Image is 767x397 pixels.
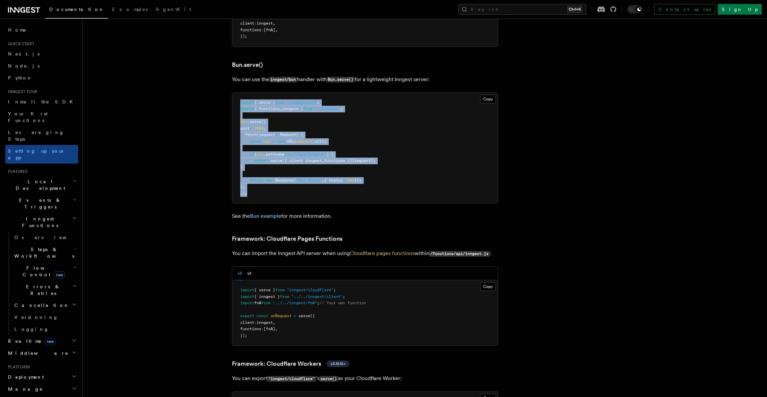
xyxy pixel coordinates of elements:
[8,111,48,123] span: Your first Functions
[240,288,254,292] span: import
[238,267,242,280] button: v3
[317,100,319,105] span: ;
[112,7,148,12] span: Examples
[305,15,310,19] span: ({
[317,301,319,305] span: ;
[254,21,257,26] span: :
[312,139,326,144] span: .url);
[254,288,275,292] span: { serve }
[12,283,72,297] span: Errors & Retries
[5,350,69,356] span: Middleware
[264,139,271,144] span: url
[45,2,108,19] a: Documentation
[480,282,496,291] button: Copy
[273,301,317,305] span: "../../inngest/fnA"
[275,100,285,105] span: from
[254,301,261,305] span: fnA
[261,119,266,124] span: ({
[240,126,250,131] span: port
[291,294,343,299] span: "../../inngest/client"
[305,158,322,163] span: inngest
[261,28,264,32] span: :
[298,314,310,318] span: serve
[232,60,263,69] a: Bun.serve()
[254,320,257,325] span: :
[257,320,273,325] span: inngest
[5,24,78,36] a: Home
[271,15,287,19] span: handler
[296,178,322,183] span: "Not found"
[5,60,78,72] a: Node.js
[240,106,254,111] span: import
[289,15,291,19] span: =
[240,15,254,19] span: export
[240,165,243,170] span: }
[303,158,305,163] span: :
[250,213,281,219] a: Bun example
[232,374,498,383] p: You can export 's as your Cloudflare Worker:
[567,6,582,13] kbd: Ctrl+K
[5,178,73,192] span: Local Development
[322,158,324,163] span: ,
[240,327,261,331] span: functions
[240,314,254,318] span: export
[254,106,280,111] span: { functions
[261,301,271,305] span: from
[327,77,355,82] code: Bun.serve()
[5,41,34,47] span: Quick start
[240,320,254,325] span: client
[275,327,278,331] span: ,
[250,152,254,157] span: if
[5,364,30,370] span: Platform
[459,4,586,15] button: Search...Ctrl+K
[271,158,282,163] span: serve
[232,211,498,221] p: See the for more information.
[247,119,261,124] span: .serve
[330,361,345,366] span: v3.19.15+
[280,106,282,111] span: ,
[232,359,349,368] a: Framework: Cloudflare Workersv3.19.15+
[156,7,191,12] span: AgentKit
[5,386,43,392] span: Manage
[5,108,78,126] a: Your first Functions
[254,294,280,299] span: { inngest }
[247,267,252,280] button: v2
[12,243,78,262] button: Steps & Workflows
[5,176,78,194] button: Local Development
[273,139,275,144] span: =
[264,152,285,157] span: .pathname
[322,178,324,183] span: ,
[240,28,261,32] span: functions
[12,311,78,323] a: Versioning
[350,250,415,256] a: Cloudflare pages functions
[269,77,297,82] code: inngest/bun
[12,246,74,259] span: Steps & Workflows
[429,251,490,257] code: /functions/api/inngest.js
[250,139,261,144] span: const
[718,4,762,15] a: Sign Up
[275,28,278,32] span: ,
[232,75,498,84] p: You can use the handler with for a lightweight Inngest server:
[324,158,375,163] span: functions })(request);
[250,126,252,131] span: :
[5,347,78,359] button: Middleware
[12,302,69,309] span: Cancellation
[8,75,32,80] span: Python
[333,288,336,292] span: ;
[294,139,296,144] span: (
[254,100,275,105] span: { serve }
[319,376,338,382] code: serve()
[243,184,245,189] span: ,
[5,126,78,145] a: Leveraging Steps
[12,323,78,335] a: Logging
[12,231,78,243] a: Overview
[266,178,273,183] span: new
[257,15,268,19] span: const
[250,178,264,183] span: return
[627,5,643,13] button: Toggle dark mode
[5,96,78,108] a: Install the SDK
[287,139,294,144] span: URL
[285,152,291,157] span: ===
[240,191,247,196] span: });
[5,338,56,344] span: Realtime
